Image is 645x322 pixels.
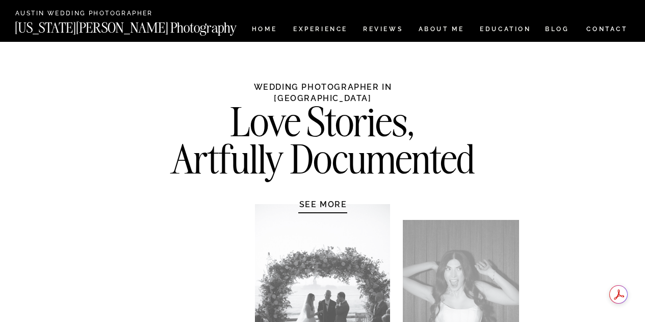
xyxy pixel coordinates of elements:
a: Experience [293,26,347,35]
a: Austin Wedding Photographer [15,10,169,18]
h1: Wedding Photographer in [GEOGRAPHIC_DATA] [227,82,419,102]
a: ABOUT ME [418,26,465,35]
a: REVIEWS [363,26,401,35]
h2: Love Stories, Artfully Documented [145,103,501,123]
a: BLOG [545,26,570,35]
a: SEE MORE [275,199,372,209]
a: HOME [250,26,279,35]
a: EDUCATION [479,26,532,35]
a: [US_STATE][PERSON_NAME] Photography [15,21,271,30]
a: CONTACT [586,23,628,35]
